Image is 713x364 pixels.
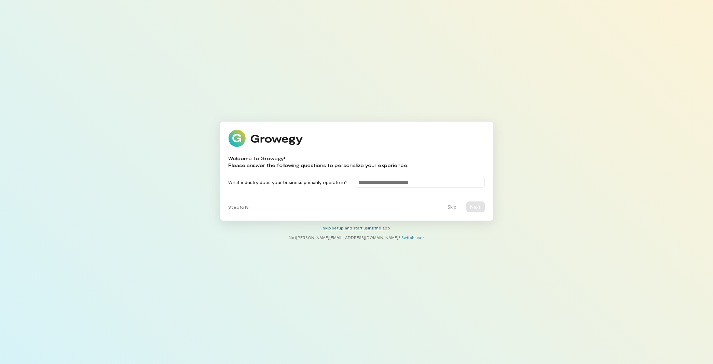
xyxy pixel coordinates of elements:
[229,130,303,147] img: Growegy logo
[229,204,249,210] span: Step 1 of 5
[323,225,390,230] a: Skip setup and start using the app
[229,179,348,186] label: What industry does your business primarily operate in?
[402,235,424,240] a: Switch user
[466,201,485,212] button: Next
[229,155,409,169] div: Welcome to Growegy! Please answer the following questions to personalize your experience.
[289,235,401,240] span: Not [PERSON_NAME][EMAIL_ADDRESS][DOMAIN_NAME] ?
[443,201,461,212] button: Skip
